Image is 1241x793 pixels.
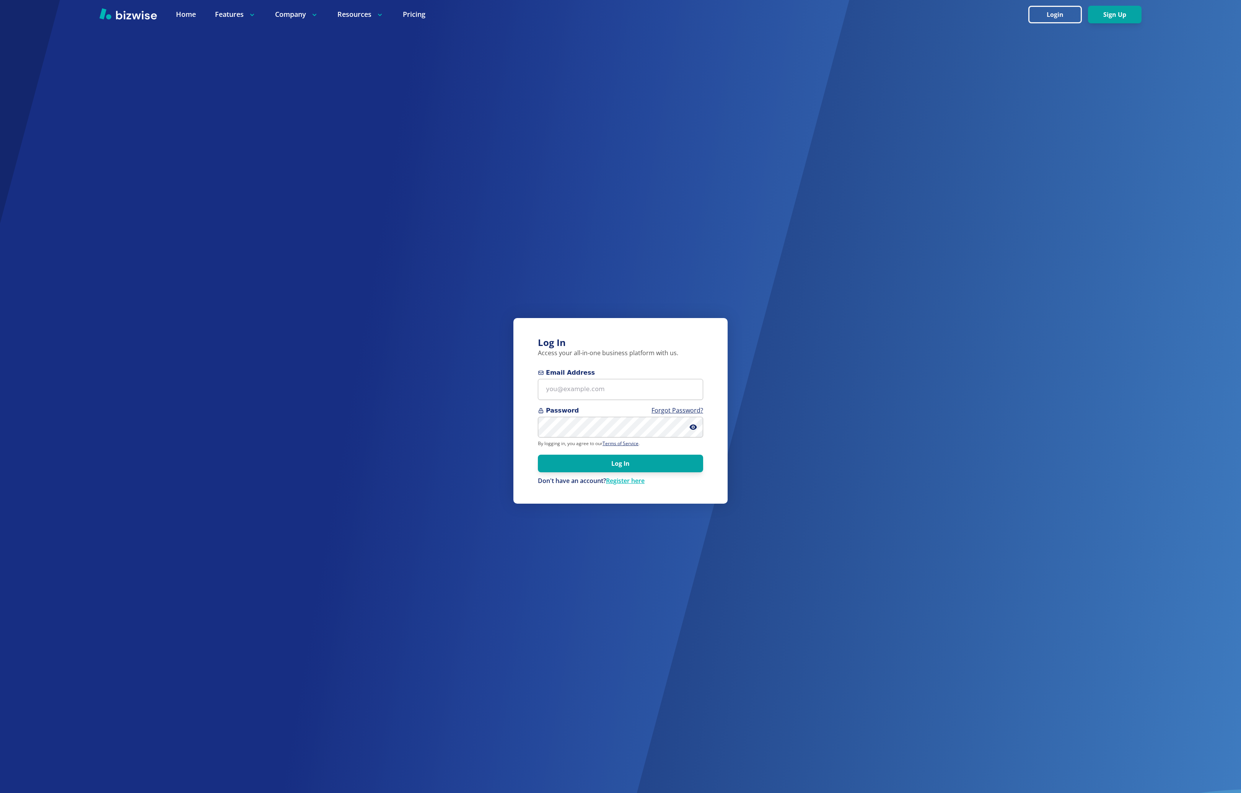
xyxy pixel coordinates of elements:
[538,379,703,400] input: you@example.com
[603,440,638,447] a: Terms of Service
[215,10,256,19] p: Features
[538,336,703,349] h3: Log In
[538,406,703,415] span: Password
[606,476,645,485] a: Register here
[176,10,196,19] a: Home
[1088,6,1142,23] button: Sign Up
[538,477,703,485] p: Don't have an account?
[403,10,425,19] a: Pricing
[651,406,703,414] a: Forgot Password?
[538,368,703,377] span: Email Address
[337,10,384,19] p: Resources
[1088,11,1142,18] a: Sign Up
[1028,6,1082,23] button: Login
[538,477,703,485] div: Don't have an account?Register here
[99,8,157,20] img: Bizwise Logo
[275,10,318,19] p: Company
[538,455,703,472] button: Log In
[1028,11,1088,18] a: Login
[538,441,703,447] p: By logging in, you agree to our .
[538,349,703,357] p: Access your all-in-one business platform with us.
